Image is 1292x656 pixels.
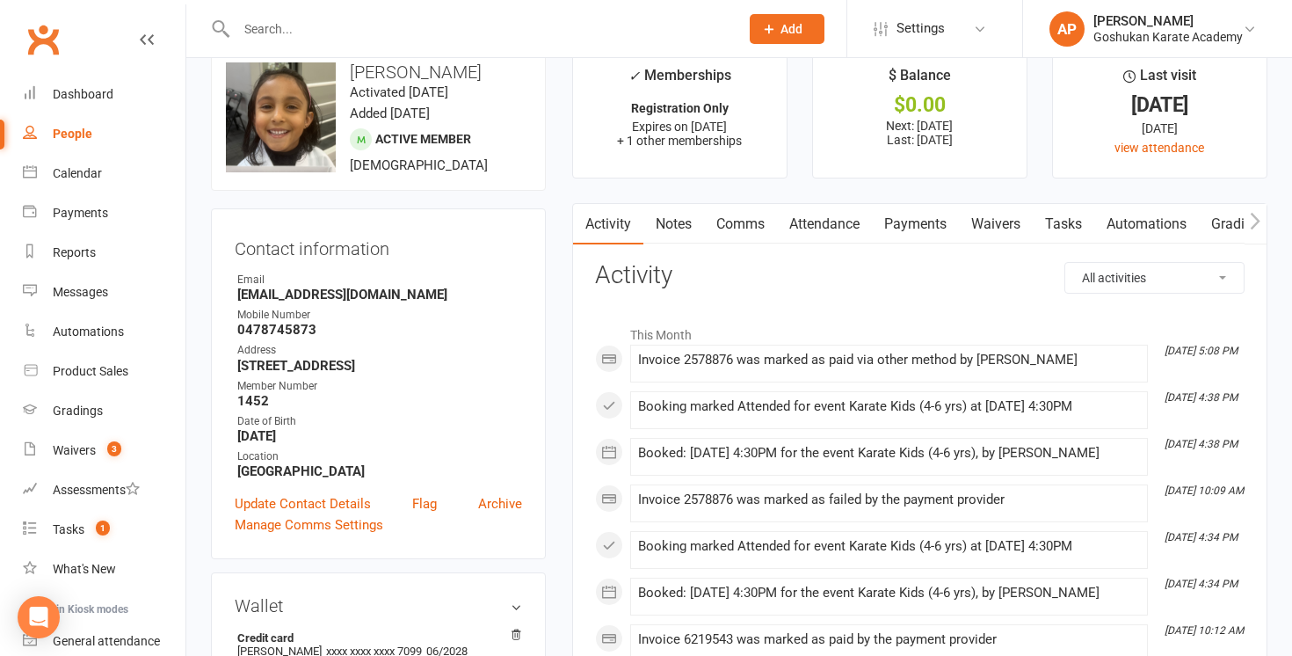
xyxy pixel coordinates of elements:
[235,493,371,514] a: Update Contact Details
[23,75,185,114] a: Dashboard
[237,631,513,645] strong: Credit card
[53,245,96,259] div: Reports
[1069,119,1251,138] div: [DATE]
[595,317,1245,345] li: This Month
[638,586,1140,601] div: Booked: [DATE] 4:30PM for the event Karate Kids (4-6 yrs), by [PERSON_NAME]
[638,399,1140,414] div: Booking marked Attended for event Karate Kids (4-6 yrs) at [DATE] 4:30PM
[231,17,727,41] input: Search...
[1165,391,1238,404] i: [DATE] 4:38 PM
[350,106,430,121] time: Added [DATE]
[829,119,1011,147] p: Next: [DATE] Last: [DATE]
[1165,438,1238,450] i: [DATE] 4:38 PM
[638,492,1140,507] div: Invoice 2578876 was marked as failed by the payment provider
[237,463,522,479] strong: [GEOGRAPHIC_DATA]
[1069,96,1251,114] div: [DATE]
[53,364,128,378] div: Product Sales
[643,204,704,244] a: Notes
[23,352,185,391] a: Product Sales
[237,322,522,338] strong: 0478745873
[632,120,727,134] span: Expires on [DATE]
[1165,531,1238,543] i: [DATE] 4:34 PM
[959,204,1033,244] a: Waivers
[53,324,124,339] div: Automations
[53,127,92,141] div: People
[53,404,103,418] div: Gradings
[21,18,65,62] a: Clubworx
[631,101,729,115] strong: Registration Only
[617,134,742,148] span: + 1 other memberships
[573,204,643,244] a: Activity
[237,448,522,465] div: Location
[235,596,522,616] h3: Wallet
[478,493,522,514] a: Archive
[1114,141,1204,155] a: view attendance
[375,132,471,146] span: Active member
[23,431,185,470] a: Waivers 3
[23,312,185,352] a: Automations
[53,166,102,180] div: Calendar
[23,154,185,193] a: Calendar
[53,483,140,497] div: Assessments
[350,84,448,100] time: Activated [DATE]
[226,62,336,172] img: image1753777221.png
[53,285,108,299] div: Messages
[638,632,1140,647] div: Invoice 6219543 was marked as paid by the payment provider
[638,446,1140,461] div: Booked: [DATE] 4:30PM for the event Karate Kids (4-6 yrs), by [PERSON_NAME]
[235,232,522,259] h3: Contact information
[780,22,802,36] span: Add
[1093,29,1243,45] div: Goshukan Karate Academy
[1049,11,1085,47] div: AP
[23,391,185,431] a: Gradings
[23,550,185,589] a: What's New
[628,64,731,97] div: Memberships
[23,470,185,510] a: Assessments
[1033,204,1094,244] a: Tasks
[237,307,522,324] div: Mobile Number
[23,233,185,273] a: Reports
[53,87,113,101] div: Dashboard
[226,62,531,82] h3: [PERSON_NAME]
[777,204,872,244] a: Attendance
[53,562,116,576] div: What's New
[23,114,185,154] a: People
[23,193,185,233] a: Payments
[237,287,522,302] strong: [EMAIL_ADDRESS][DOMAIN_NAME]
[412,493,437,514] a: Flag
[1094,204,1199,244] a: Automations
[704,204,777,244] a: Comms
[23,510,185,550] a: Tasks 1
[628,68,640,84] i: ✓
[237,272,522,288] div: Email
[1093,13,1243,29] div: [PERSON_NAME]
[1165,485,1244,497] i: [DATE] 10:09 AM
[53,634,160,648] div: General attendance
[53,206,108,220] div: Payments
[1123,64,1196,96] div: Last visit
[1165,345,1238,357] i: [DATE] 5:08 PM
[237,358,522,374] strong: [STREET_ADDRESS]
[638,353,1140,368] div: Invoice 2578876 was marked as paid via other method by [PERSON_NAME]
[53,522,84,536] div: Tasks
[237,413,522,430] div: Date of Birth
[237,378,522,395] div: Member Number
[595,262,1245,289] h3: Activity
[237,342,522,359] div: Address
[237,428,522,444] strong: [DATE]
[237,393,522,409] strong: 1452
[96,521,110,536] span: 1
[107,441,121,456] span: 3
[1165,578,1238,590] i: [DATE] 4:34 PM
[18,596,60,638] div: Open Intercom Messenger
[829,96,1011,114] div: $0.00
[638,539,1140,554] div: Booking marked Attended for event Karate Kids (4-6 yrs) at [DATE] 4:30PM
[872,204,959,244] a: Payments
[350,157,488,173] span: [DEMOGRAPHIC_DATA]
[235,514,383,536] a: Manage Comms Settings
[53,443,96,457] div: Waivers
[23,273,185,312] a: Messages
[889,64,951,96] div: $ Balance
[896,9,945,48] span: Settings
[750,14,824,44] button: Add
[1165,624,1244,637] i: [DATE] 10:12 AM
